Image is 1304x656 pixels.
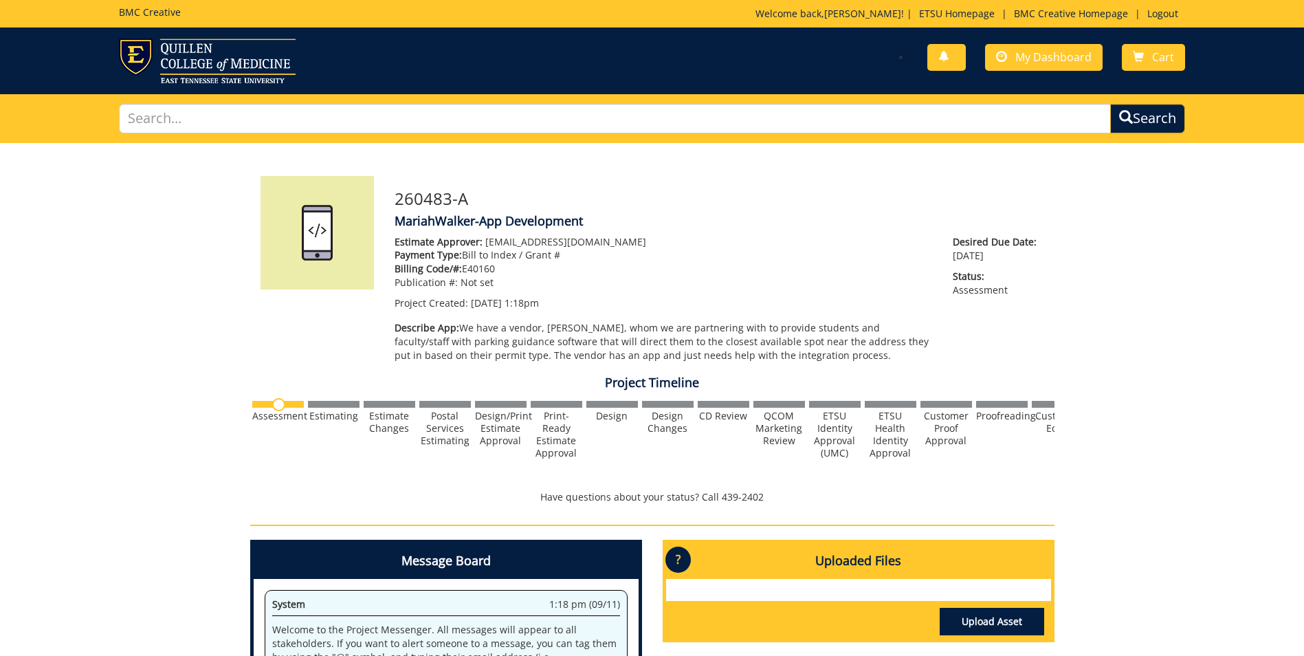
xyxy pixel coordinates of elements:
[976,410,1028,422] div: Proofreading
[395,190,1044,208] h3: 260483-A
[395,248,462,261] span: Payment Type:
[395,262,933,276] p: E40160
[250,490,1054,504] p: Have questions about your status? Call 439-2402
[1015,50,1092,65] span: My Dashboard
[755,7,1185,21] p: Welcome back, ! | | |
[1032,410,1083,435] div: Customer Edits
[642,410,694,435] div: Design Changes
[395,215,1044,228] h4: MariahWalker-App Development
[953,270,1043,283] span: Status:
[395,262,462,275] span: Billing Code/#:
[419,410,471,447] div: Postal Services Estimating
[953,235,1043,249] span: Desired Due Date:
[666,543,1051,579] h4: Uploaded Files
[272,598,305,611] span: System
[586,410,638,422] div: Design
[395,276,458,289] span: Publication #:
[1140,7,1185,20] a: Logout
[912,7,1002,20] a: ETSU Homepage
[1152,50,1174,65] span: Cart
[395,321,933,362] p: We have a vendor, [PERSON_NAME], whom we are partnering with to provide students and faculty/staf...
[250,376,1054,390] h4: Project Timeline
[308,410,360,422] div: Estimating
[272,398,285,411] img: no
[252,410,304,422] div: Assessment
[985,44,1103,71] a: My Dashboard
[119,104,1111,133] input: Search...
[665,547,691,573] p: ?
[475,410,527,447] div: Design/Print Estimate Approval
[953,270,1043,297] p: Assessment
[1122,44,1185,71] a: Cart
[119,7,181,17] h5: BMC Creative
[531,410,582,459] div: Print-Ready Estimate Approval
[753,410,805,447] div: QCOM Marketing Review
[364,410,415,435] div: Estimate Changes
[119,39,296,83] img: ETSU logo
[395,248,933,262] p: Bill to Index / Grant #
[865,410,916,459] div: ETSU Health Identity Approval
[824,7,901,20] a: [PERSON_NAME]
[809,410,861,459] div: ETSU Identity Approval (UMC)
[471,296,539,309] span: [DATE] 1:18pm
[395,321,459,334] span: Describe App:
[940,608,1044,635] a: Upload Asset
[261,176,374,289] img: Product featured image
[1110,104,1185,133] button: Search
[549,598,620,611] span: 1:18 pm (09/11)
[1007,7,1135,20] a: BMC Creative Homepage
[395,296,468,309] span: Project Created:
[920,410,972,447] div: Customer Proof Approval
[395,235,483,248] span: Estimate Approver:
[395,235,933,249] p: [EMAIL_ADDRESS][DOMAIN_NAME]
[254,543,639,579] h4: Message Board
[461,276,494,289] span: Not set
[953,235,1043,263] p: [DATE]
[698,410,749,422] div: CD Review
